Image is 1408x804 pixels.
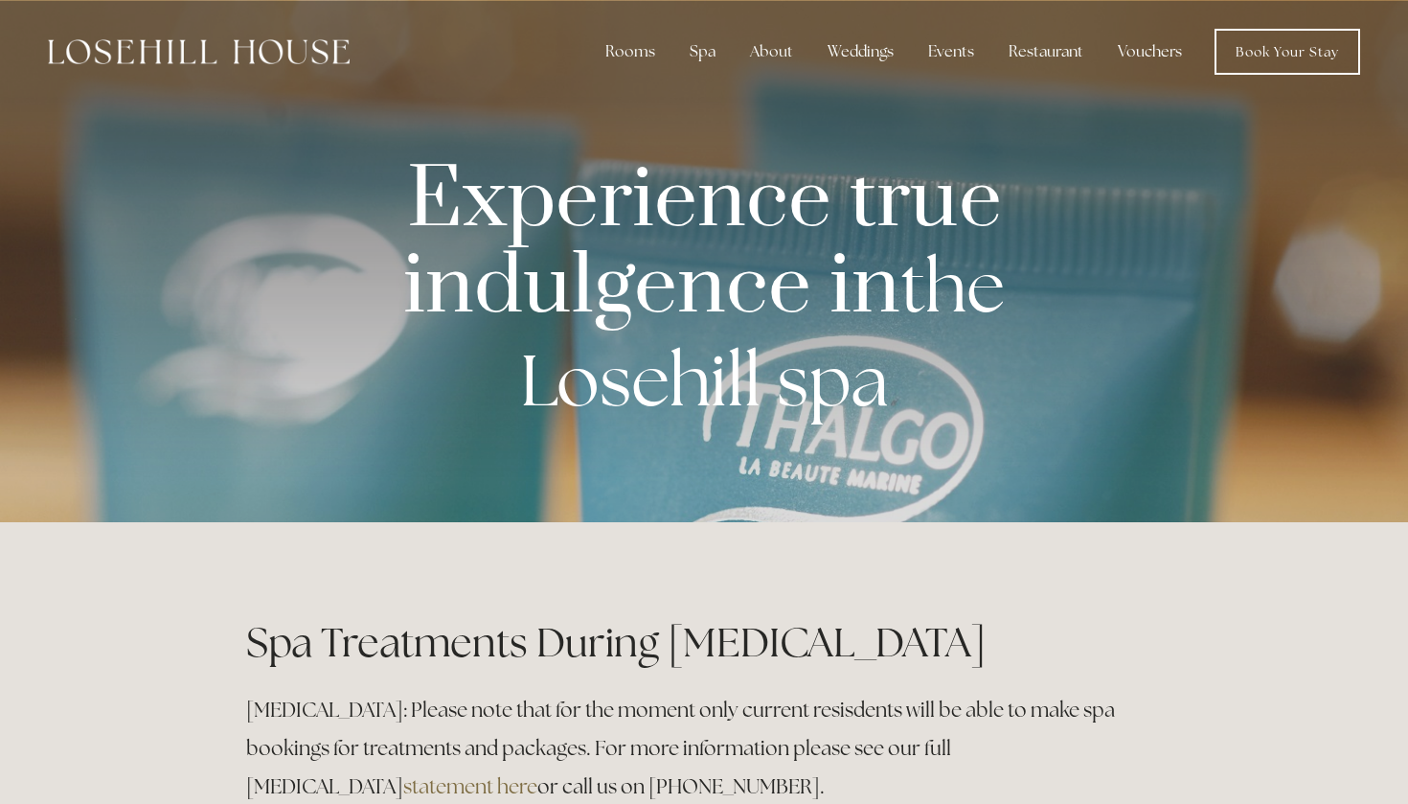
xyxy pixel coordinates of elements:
[277,163,1131,426] p: Experience true indulgence in
[403,773,537,799] a: statement here
[590,33,670,71] div: Rooms
[520,239,1006,426] strong: the Losehill spa
[246,614,1162,671] h1: Spa Treatments During [MEDICAL_DATA]
[993,33,1099,71] div: Restaurant
[1215,29,1360,75] a: Book Your Stay
[674,33,731,71] div: Spa
[1102,33,1197,71] a: Vouchers
[48,39,350,64] img: Losehill House
[913,33,989,71] div: Events
[812,33,909,71] div: Weddings
[735,33,808,71] div: About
